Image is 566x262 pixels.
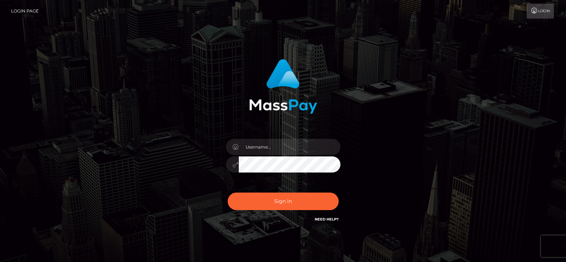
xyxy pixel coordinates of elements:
button: Sign in [228,193,339,210]
a: Login [527,4,554,19]
input: Username... [239,139,340,155]
img: MassPay Login [249,59,317,114]
a: Login Page [11,4,39,19]
a: Need Help? [315,217,339,222]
